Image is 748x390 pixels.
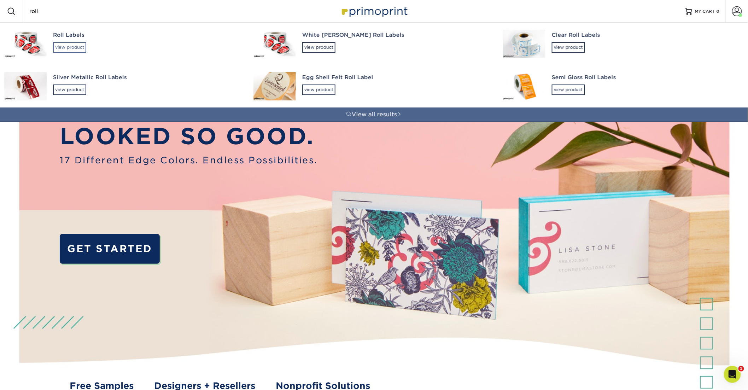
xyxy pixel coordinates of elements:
[302,42,335,53] div: view product
[499,23,748,65] a: Clear Roll Labelsview product
[60,153,318,167] span: 17 Different Edge Colors. Endless Possibilities.
[53,31,241,39] div: Roll Labels
[499,65,748,107] a: Semi Gloss Roll Labelsview product
[552,85,585,95] div: view product
[53,74,241,82] div: Silver Metallic Roll Labels
[738,366,744,372] span: 1
[552,74,740,82] div: Semi Gloss Roll Labels
[253,72,296,100] img: Egg Shell Felt Roll Label
[53,42,86,53] div: view product
[503,30,545,58] img: Clear Roll Labels
[253,30,296,58] img: White BOPP Roll Labels
[4,72,47,100] img: Silver Metallic Roll Labels
[717,9,720,14] span: 0
[724,366,741,383] iframe: Intercom live chat
[552,31,740,39] div: Clear Roll Labels
[249,65,498,107] a: Egg Shell Felt Roll Labelview product
[53,85,86,95] div: view product
[29,7,98,16] input: SEARCH PRODUCTS.....
[339,4,409,19] img: Primoprint
[302,85,335,95] div: view product
[695,8,715,14] span: MY CART
[302,31,490,39] div: White [PERSON_NAME] Roll Labels
[302,74,490,82] div: Egg Shell Felt Roll Label
[60,120,318,153] p: LOOKED SO GOOD.
[60,234,160,264] a: GET STARTED
[4,30,47,58] img: Roll Labels
[249,23,498,65] a: White [PERSON_NAME] Roll Labelsview product
[552,42,585,53] div: view product
[503,72,545,100] img: Semi Gloss Roll Labels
